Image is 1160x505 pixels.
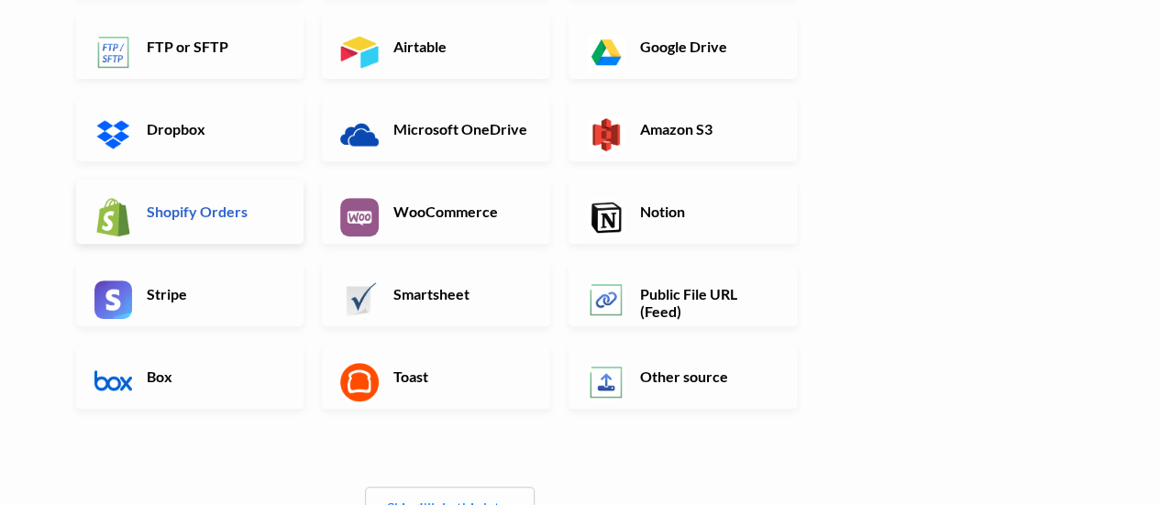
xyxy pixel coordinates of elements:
h6: FTP or SFTP [142,38,286,55]
img: Notion App & API [587,198,625,236]
img: Google Drive App & API [587,33,625,71]
h6: Dropbox [142,120,286,137]
img: Other Source App & API [587,363,625,401]
a: Microsoft OneDrive [322,97,550,161]
a: Stripe [76,262,304,326]
h6: Smartsheet [389,285,533,302]
a: Amazon S3 [569,97,797,161]
a: Other source [569,345,797,409]
h6: Toast [389,368,533,385]
h6: Microsoft OneDrive [389,120,533,137]
img: Smartsheet App & API [340,280,379,319]
h6: Notion [635,203,779,220]
h6: Shopify Orders [142,203,286,220]
a: Smartsheet [322,262,550,326]
h6: Google Drive [635,38,779,55]
a: Public File URL (Feed) [569,262,797,326]
h6: Public File URL (Feed) [635,285,779,320]
img: Stripe App & API [94,280,133,319]
a: WooCommerce [322,180,550,244]
h6: WooCommerce [389,203,533,220]
a: Dropbox [76,97,304,161]
a: Box [76,345,304,409]
a: Notion [569,180,797,244]
img: Shopify App & API [94,198,133,236]
a: Google Drive [569,15,797,79]
img: Amazon S3 App & API [587,115,625,154]
img: Airtable App & API [340,33,379,71]
img: Box App & API [94,363,133,401]
h6: Box [142,368,286,385]
img: Public File URL App & API [587,280,625,319]
img: Microsoft OneDrive App & API [340,115,379,154]
img: WooCommerce App & API [340,198,379,236]
a: Toast [322,345,550,409]
img: FTP or SFTP App & API [94,33,133,71]
h6: Other source [635,368,779,385]
img: Dropbox App & API [94,115,133,154]
a: FTP or SFTP [76,15,304,79]
h6: Airtable [389,38,533,55]
h6: Amazon S3 [635,120,779,137]
a: Shopify Orders [76,180,304,244]
h6: Stripe [142,285,286,302]
img: Toast App & API [340,363,379,401]
a: Airtable [322,15,550,79]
